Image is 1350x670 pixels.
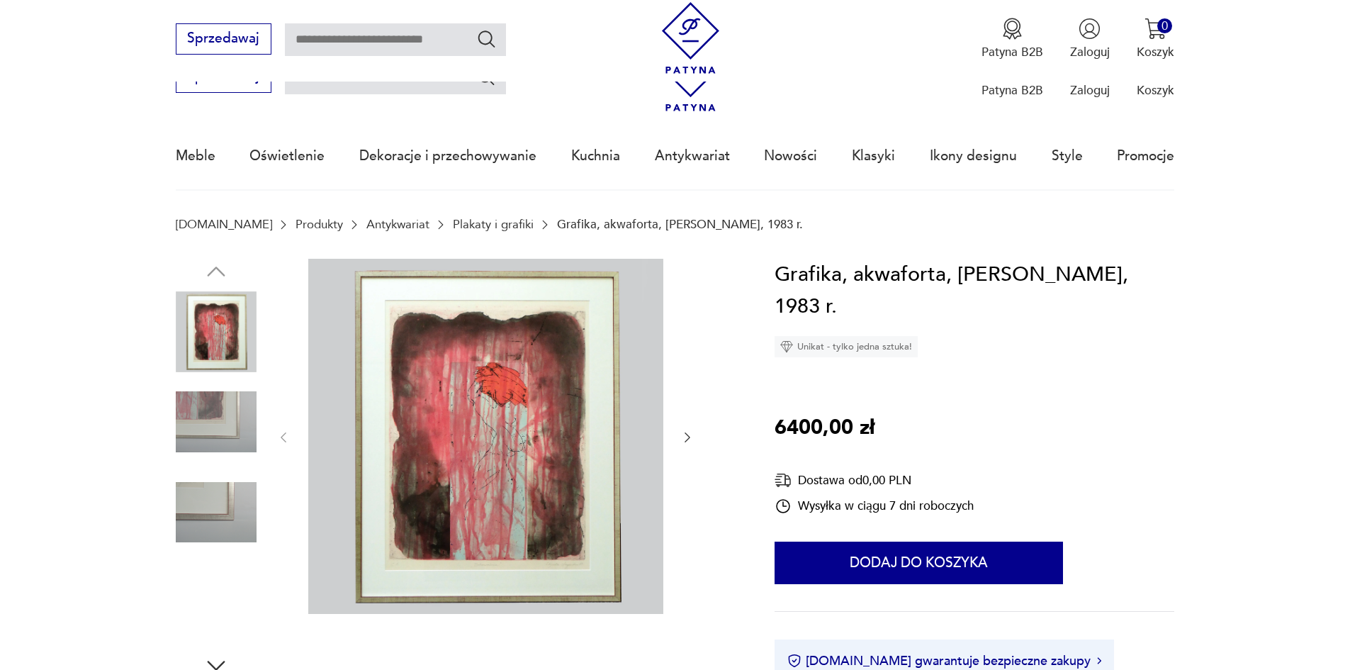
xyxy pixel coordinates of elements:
img: Ikona strzałki w prawo [1097,657,1101,664]
img: Zdjęcie produktu Grafika, akwaforta, Elżbieta Ingarden, 1983 r. [308,259,663,614]
a: Meble [176,123,215,189]
div: Unikat - tylko jedna sztuka! [775,336,918,357]
a: Produkty [296,218,343,231]
a: Style [1052,123,1083,189]
button: Zaloguj [1070,18,1110,60]
img: Zdjęcie produktu Grafika, akwaforta, Elżbieta Ingarden, 1983 r. [176,562,257,643]
img: Ikona medalu [1001,18,1023,40]
img: Ikonka użytkownika [1079,18,1101,40]
p: Patyna B2B [981,82,1043,99]
a: Antykwariat [655,123,730,189]
div: Wysyłka w ciągu 7 dni roboczych [775,498,974,515]
p: Koszyk [1137,82,1174,99]
p: 6400,00 zł [775,412,874,445]
a: Antykwariat [366,218,429,231]
a: Sprzedawaj [176,72,271,84]
img: Zdjęcie produktu Grafika, akwaforta, Elżbieta Ingarden, 1983 r. [176,381,257,462]
img: Ikona certyfikatu [787,654,801,668]
button: Szukaj [476,67,497,87]
a: Promocje [1117,123,1174,189]
h1: Grafika, akwaforta, [PERSON_NAME], 1983 r. [775,259,1174,323]
a: [DOMAIN_NAME] [176,218,272,231]
img: Patyna - sklep z meblami i dekoracjami vintage [655,2,726,74]
button: 0Koszyk [1137,18,1174,60]
a: Ikony designu [930,123,1017,189]
img: Zdjęcie produktu Grafika, akwaforta, Elżbieta Ingarden, 1983 r. [176,472,257,553]
p: Zaloguj [1070,44,1110,60]
img: Ikona koszyka [1144,18,1166,40]
div: 0 [1157,18,1172,33]
p: Koszyk [1137,44,1174,60]
a: Oświetlenie [249,123,325,189]
a: Kuchnia [571,123,620,189]
a: Klasyki [852,123,895,189]
a: Plakaty i grafiki [453,218,534,231]
a: Ikona medaluPatyna B2B [981,18,1043,60]
button: [DOMAIN_NAME] gwarantuje bezpieczne zakupy [787,652,1101,670]
img: Zdjęcie produktu Grafika, akwaforta, Elżbieta Ingarden, 1983 r. [176,291,257,372]
img: Ikona dostawy [775,471,792,489]
a: Sprzedawaj [176,34,271,45]
p: Patyna B2B [981,44,1043,60]
button: Sprzedawaj [176,23,271,55]
p: Grafika, akwaforta, [PERSON_NAME], 1983 r. [557,218,803,231]
a: Dekoracje i przechowywanie [359,123,536,189]
button: Dodaj do koszyka [775,542,1063,584]
img: Ikona diamentu [780,340,793,353]
button: Patyna B2B [981,18,1043,60]
p: Zaloguj [1070,82,1110,99]
button: Szukaj [476,28,497,49]
a: Nowości [764,123,817,189]
div: Dostawa od 0,00 PLN [775,471,974,489]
